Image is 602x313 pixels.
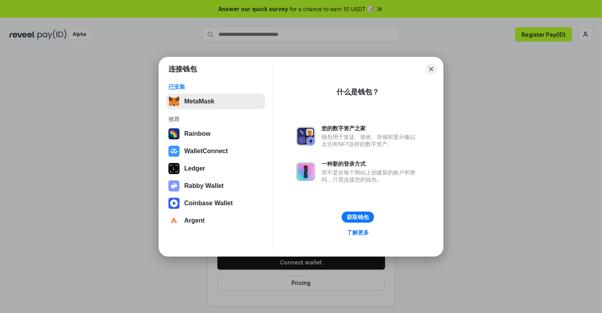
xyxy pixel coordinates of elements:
div: 钱包用于发送、接收、存储和显示像以太坊和NFT这样的数字资产。 [322,133,419,148]
img: svg+xml,%3Csvg%20width%3D%2228%22%20height%3D%2228%22%20viewBox%3D%220%200%2028%2028%22%20fill%3D... [168,215,179,226]
div: 而不是在每个网站上创建新的账户和密码，只需连接您的钱包。 [322,169,419,183]
img: svg+xml,%3Csvg%20xmlns%3D%22http%3A%2F%2Fwww.w3.org%2F2000%2Fsvg%22%20fill%3D%22none%22%20viewBox... [168,180,179,191]
button: 获取钱包 [342,212,374,223]
div: Coinbase Wallet [184,200,233,207]
img: svg+xml,%3Csvg%20width%3D%2228%22%20height%3D%2228%22%20viewBox%3D%220%200%2028%2028%22%20fill%3D... [168,198,179,209]
div: Argent [184,217,205,224]
img: svg+xml,%3Csvg%20xmlns%3D%22http%3A%2F%2Fwww.w3.org%2F2000%2Fsvg%22%20width%3D%2228%22%20height%3... [168,163,179,174]
button: MetaMask [166,94,265,109]
img: svg+xml,%3Csvg%20width%3D%22120%22%20height%3D%22120%22%20viewBox%3D%220%200%20120%20120%22%20fil... [168,128,179,139]
img: svg+xml,%3Csvg%20xmlns%3D%22http%3A%2F%2Fwww.w3.org%2F2000%2Fsvg%22%20fill%3D%22none%22%20viewBox... [296,127,315,146]
div: 已安装 [168,83,263,90]
div: 了解更多 [347,229,369,236]
img: svg+xml,%3Csvg%20width%3D%2228%22%20height%3D%2228%22%20viewBox%3D%220%200%2028%2028%22%20fill%3D... [168,146,179,157]
div: 什么是钱包？ [337,87,379,97]
img: svg+xml,%3Csvg%20xmlns%3D%22http%3A%2F%2Fwww.w3.org%2F2000%2Fsvg%22%20fill%3D%22none%22%20viewBox... [296,162,315,181]
div: 您的数字资产之家 [322,125,419,132]
div: WalletConnect [184,148,228,155]
div: 一种新的登录方式 [322,160,419,167]
button: Rabby Wallet [166,178,265,194]
div: Rabby Wallet [184,182,224,189]
button: Rainbow [166,126,265,142]
div: MetaMask [184,98,214,105]
button: Close [426,64,437,75]
button: Ledger [166,161,265,176]
button: WalletConnect [166,143,265,159]
div: Rainbow [184,130,211,137]
div: 获取钱包 [347,214,369,221]
button: Coinbase Wallet [166,195,265,211]
a: 了解更多 [342,227,374,238]
div: 推荐 [168,116,263,123]
img: svg+xml,%3Csvg%20fill%3D%22none%22%20height%3D%2233%22%20viewBox%3D%220%200%2035%2033%22%20width%... [168,96,179,107]
button: Argent [166,213,265,229]
h1: 连接钱包 [168,64,197,74]
div: Ledger [184,165,205,172]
